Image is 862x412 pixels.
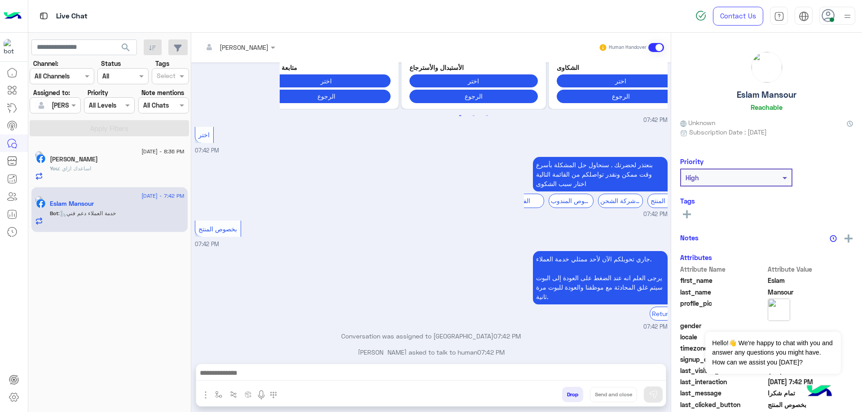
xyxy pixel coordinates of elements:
img: Trigger scenario [230,391,237,398]
span: 07:42 PM [195,241,219,247]
img: picture [35,151,43,159]
label: Status [101,59,121,68]
button: 3 of 2 [483,112,492,121]
span: Mansour [768,287,853,297]
img: picture [35,196,43,204]
img: send message [649,390,658,399]
h5: Eslam Mansour [737,90,796,100]
img: picture [752,52,782,82]
p: الشكاوى [557,63,685,72]
h6: Priority [680,157,704,165]
img: profile [842,11,853,22]
span: gender [680,321,766,330]
span: [DATE] - 7:42 PM [141,192,184,200]
a: tab [770,7,788,26]
span: Subscription Date : [DATE] [689,127,767,137]
img: select flow [215,391,222,398]
img: Logo [4,7,22,26]
label: Assigned to: [33,88,70,97]
span: اختر [198,131,210,139]
h6: Tags [680,197,853,205]
img: picture [768,299,790,321]
img: notes [830,235,837,242]
span: Hello!👋 We're happy to chat with you and answer any questions you might have. How can we assist y... [705,332,840,374]
span: timezone [680,343,766,353]
span: 07:42 PM [643,116,668,125]
img: tab [38,10,49,22]
div: Select [155,71,176,82]
h6: Attributes [680,253,712,261]
img: Facebook [36,154,45,163]
img: tab [774,11,784,22]
button: الرجوع [262,90,391,103]
span: last_interaction [680,377,766,386]
h6: Notes [680,234,699,242]
img: add [844,234,853,243]
div: Return to Bot [650,307,692,321]
button: 2 of 2 [469,112,478,121]
img: spinner [695,10,706,21]
span: بخصوص المنتج [768,400,853,409]
small: Human Handover [609,44,646,51]
label: Channel: [33,59,58,68]
span: 07:42 PM [643,323,668,331]
p: Live Chat [56,10,88,22]
label: Priority [88,88,108,97]
p: [PERSON_NAME] asked to talk to human [195,347,668,357]
span: last_name [680,287,766,297]
p: 22/8/2025, 7:42 PM [533,157,668,191]
span: 07:42 PM [643,210,668,219]
span: last_visited_flow [680,366,766,375]
button: Send and close [590,387,637,402]
p: الأستبدال والأسترجاع [409,63,538,72]
img: create order [245,391,252,398]
span: Unknown [680,118,715,127]
span: 07:42 PM [477,348,505,356]
span: last_clicked_button [680,400,766,409]
span: last_message [680,388,766,398]
button: select flow [211,387,226,402]
img: 713415422032625 [4,39,20,55]
h6: Reachable [751,103,783,111]
span: [DATE] - 8:36 PM [141,147,184,156]
img: tab [799,11,809,22]
h5: Mostafa Hani Elhwary [50,156,98,163]
img: send voice note [256,390,267,400]
img: defaultAdmin.png [35,99,48,112]
div: بخصوص المنتج [647,194,692,208]
img: hulul-logo.png [804,376,835,408]
img: make a call [270,391,277,399]
h5: Eslam Mansour [50,200,94,208]
img: send attachment [200,390,211,400]
button: Drop [562,387,583,402]
label: Tags [155,59,169,68]
span: اساعدك ازاي [59,165,91,172]
p: متابعة الاوردر [262,63,391,72]
button: search [115,39,137,59]
span: search [120,42,131,53]
span: signup_date [680,355,766,364]
button: Apply Filters [30,120,189,136]
span: locale [680,332,766,342]
button: الرجوع [409,90,538,103]
button: Trigger scenario [226,387,241,402]
p: Conversation was assigned to [GEOGRAPHIC_DATA] [195,331,668,341]
span: profile_pic [680,299,766,319]
span: : خدمة العملاء دعم فني [58,210,116,217]
span: first_name [680,276,766,285]
span: Attribute Name [680,265,766,274]
div: بخصوص شركة الشحن [598,194,643,208]
label: Note mentions [141,88,184,97]
p: 22/8/2025, 7:42 PM [533,251,668,304]
span: بخصوص المنتج [198,225,237,233]
button: 1 of 2 [456,112,465,121]
button: الرجوع [557,90,685,103]
button: اختر [557,74,685,87]
span: You [50,165,59,172]
span: Bot [50,210,58,217]
img: Facebook [36,199,45,208]
span: 07:42 PM [195,147,219,154]
button: اختر [409,74,538,87]
span: تمام شكرا [768,388,853,398]
span: Eslam [768,276,853,285]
